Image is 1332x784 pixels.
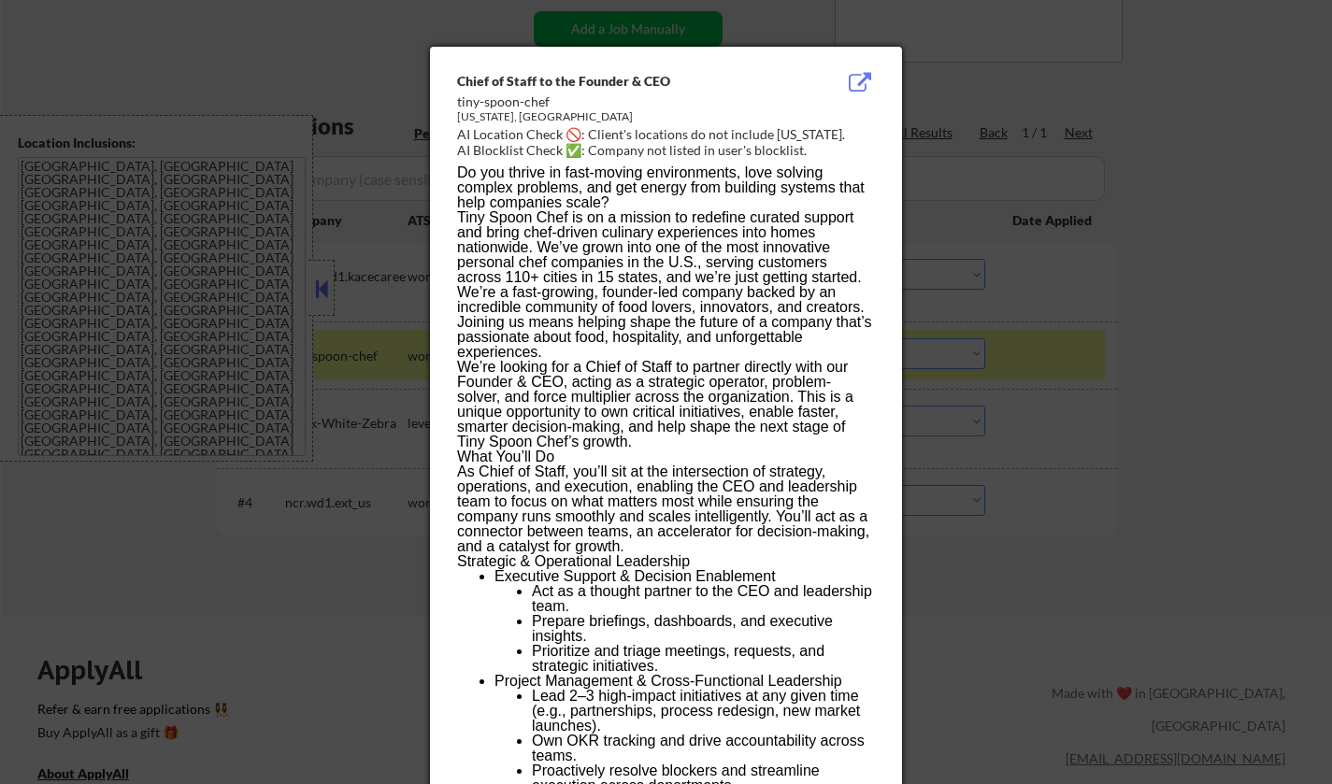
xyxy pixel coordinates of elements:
[494,569,874,584] li: Executive Support & Decision Enablement
[457,210,874,360] p: Tiny Spoon Chef is on a mission to redefine curated support and bring chef-driven culinary experi...
[457,141,882,160] div: AI Blocklist Check ✅: Company not listed in user's blocklist.
[532,689,874,734] li: Lead 2–3 high-impact initiatives at any given time (e.g., partnerships, process redesign, new mar...
[457,165,874,210] p: Do you thrive in fast-moving environments, love solving complex problems, and get energy from bui...
[457,360,874,449] p: We’re looking for a Chief of Staff to partner directly with our Founder & CEO, acting as a strate...
[532,584,874,614] li: Act as a thought partner to the CEO and leadership team.
[532,614,874,644] li: Prepare briefings, dashboards, and executive insights.
[457,125,882,144] div: AI Location Check 🚫: Client's locations do not include [US_STATE].
[457,554,874,569] h3: Strategic & Operational Leadership
[532,644,874,674] li: Prioritize and triage meetings, requests, and strategic initiatives.
[532,734,874,763] li: Own OKR tracking and drive accountability across teams.
[457,449,874,464] h3: What You’ll Do
[457,93,781,111] div: tiny-spoon-chef
[457,109,781,125] div: [US_STATE], [GEOGRAPHIC_DATA]
[457,464,874,554] p: As Chief of Staff, you’ll sit at the intersection of strategy, operations, and execution, enablin...
[494,674,874,689] li: Project Management & Cross-Functional Leadership
[457,72,781,91] div: Chief of Staff to the Founder & CEO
